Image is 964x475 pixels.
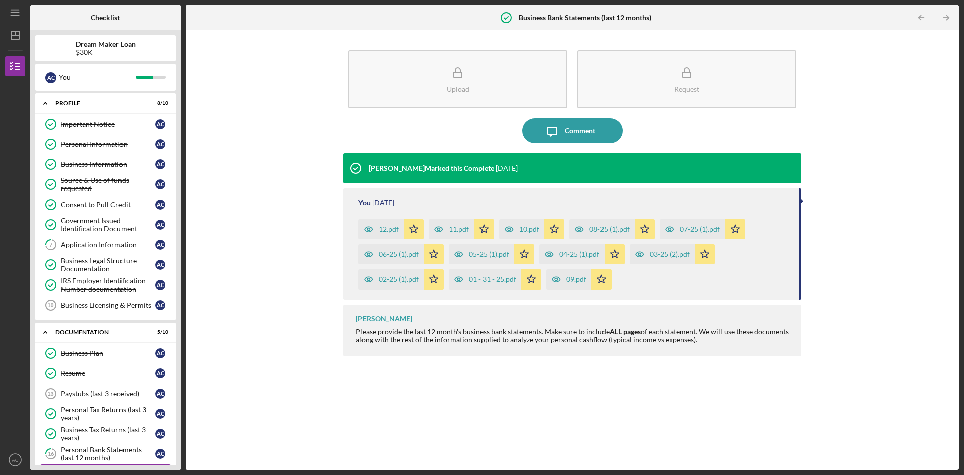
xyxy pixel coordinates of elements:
[155,179,165,189] div: A C
[155,240,165,250] div: A C
[61,201,155,209] div: Consent to Pull Credit
[55,100,143,106] div: Profile
[61,217,155,233] div: Government Issued Identification Document
[565,118,595,143] div: Comment
[429,219,494,239] button: 11.pdf
[155,260,165,270] div: A C
[61,301,155,309] div: Business Licensing & Permits
[61,241,155,249] div: Application Information
[630,244,715,264] button: 03-25 (2).pdf
[522,118,623,143] button: Comment
[610,327,622,336] strong: ALL
[76,40,136,48] b: Dream Maker Loan
[369,164,494,172] div: [PERSON_NAME] Marked this Complete
[155,389,165,399] div: A C
[660,219,745,239] button: 07-25 (1).pdf
[47,302,53,308] tspan: 10
[449,244,534,264] button: 05-25 (1).pdf
[155,300,165,310] div: A C
[61,426,155,442] div: Business Tax Returns (last 3 years)
[12,457,18,463] text: AC
[155,119,165,129] div: A C
[40,424,171,444] a: Business Tax Returns (last 3 years)AC
[61,257,155,273] div: Business Legal Structure Documentation
[589,225,630,233] div: 08-25 (1).pdf
[379,225,399,233] div: 12.pdf
[40,195,171,215] a: Consent to Pull CreditAC
[40,215,171,235] a: Government Issued Identification DocumentAC
[40,275,171,295] a: IRS Employer Identification Number documentationAC
[40,363,171,384] a: ResumeAC
[358,269,444,290] button: 02-25 (1).pdf
[155,220,165,230] div: A C
[348,50,567,108] button: Upload
[40,384,171,404] a: 13Paystubs (last 3 received)AC
[76,48,136,56] div: $30K
[155,280,165,290] div: A C
[356,315,412,323] div: [PERSON_NAME]
[499,219,564,239] button: 10.pdf
[519,14,651,22] b: Business Bank Statements (last 12 months)
[47,391,53,397] tspan: 13
[155,348,165,358] div: A C
[449,225,469,233] div: 11.pdf
[496,164,518,172] time: 2025-09-09 17:36
[379,275,419,283] div: 02-25 (1).pdf
[674,85,699,93] div: Request
[546,269,612,290] button: 09.pdf
[40,235,171,255] a: 7Application InformationAC
[61,349,155,357] div: Business Plan
[61,446,155,462] div: Personal Bank Statements (last 12 months)
[155,368,165,378] div: A C
[358,219,424,239] button: 12.pdf
[49,242,53,248] tspan: 7
[45,72,56,83] div: A C
[358,199,371,207] div: You
[150,329,168,335] div: 5 / 10
[577,50,796,108] button: Request
[40,444,171,464] a: 16Personal Bank Statements (last 12 months)AC
[379,250,419,258] div: 06-25 (1).pdf
[469,250,509,258] div: 05-25 (1).pdf
[566,275,586,283] div: 09.pdf
[40,255,171,275] a: Business Legal Structure DocumentationAC
[40,154,171,174] a: Business InformationAC
[40,404,171,424] a: Personal Tax Returns (last 3 years)AC
[91,14,120,22] b: Checklist
[155,449,165,459] div: A C
[539,244,625,264] button: 04-25 (1).pdf
[155,429,165,439] div: A C
[569,219,655,239] button: 08-25 (1).pdf
[155,159,165,169] div: A C
[61,277,155,293] div: IRS Employer Identification Number documentation
[40,114,171,134] a: Important NoticeAC
[61,176,155,193] div: Source & Use of funds requested
[40,134,171,154] a: Personal InformationAC
[5,450,25,470] button: AC
[449,269,541,290] button: 01 - 31 - 25.pdf
[155,139,165,149] div: A C
[155,409,165,419] div: A C
[40,295,171,315] a: 10Business Licensing & PermitsAC
[61,390,155,398] div: Paystubs (last 3 received)
[356,328,791,344] div: Please provide the last 12 month's business bank statements. Make sure to include of each stateme...
[48,451,54,457] tspan: 16
[40,174,171,195] a: Source & Use of funds requestedAC
[59,69,136,86] div: You
[61,140,155,148] div: Personal Information
[559,250,599,258] div: 04-25 (1).pdf
[623,327,641,336] strong: pages
[61,406,155,422] div: Personal Tax Returns (last 3 years)
[447,85,469,93] div: Upload
[469,275,516,283] div: 01 - 31 - 25.pdf
[61,369,155,377] div: Resume
[155,200,165,210] div: A C
[61,120,155,128] div: Important Notice
[372,199,394,207] time: 2025-09-09 13:48
[55,329,143,335] div: Documentation
[358,244,444,264] button: 06-25 (1).pdf
[61,160,155,168] div: Business Information
[680,225,720,233] div: 07-25 (1).pdf
[150,100,168,106] div: 8 / 10
[519,225,539,233] div: 10.pdf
